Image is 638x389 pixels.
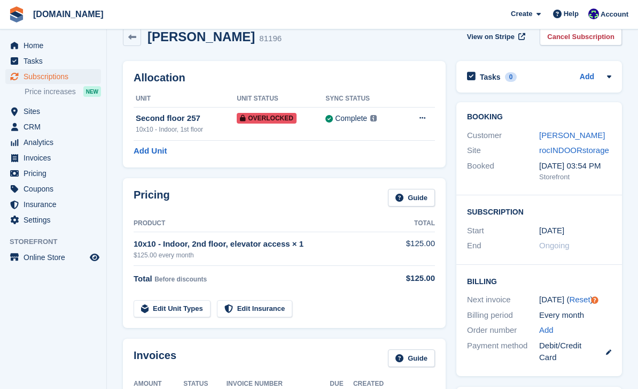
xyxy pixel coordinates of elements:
[5,104,101,119] a: menu
[480,72,501,82] h2: Tasks
[24,197,88,212] span: Insurance
[136,125,237,134] div: 10x10 - Indoor, 1st floor
[5,54,101,68] a: menu
[24,135,88,150] span: Analytics
[539,172,611,182] div: Storefront
[259,33,282,45] div: 81196
[134,274,152,283] span: Total
[325,90,402,108] th: Sync Status
[24,54,88,68] span: Tasks
[24,250,88,265] span: Online Store
[539,131,605,140] a: [PERSON_NAME]
[467,160,539,182] div: Booked
[134,215,391,232] th: Product
[467,206,611,217] h2: Subscription
[580,71,594,83] a: Add
[5,197,101,212] a: menu
[134,349,176,367] h2: Invoices
[5,135,101,150] a: menu
[5,69,101,84] a: menu
[391,272,435,285] div: $125.00
[134,189,170,207] h2: Pricing
[539,340,611,364] div: Debit/Credit Card
[467,144,539,157] div: Site
[24,212,88,227] span: Settings
[134,72,435,84] h2: Allocation
[237,113,297,124] span: Overlocked
[25,86,101,97] a: Price increases NEW
[539,309,611,322] div: Every month
[237,90,325,108] th: Unit Status
[467,225,539,237] div: Start
[24,181,88,196] span: Coupons
[539,294,611,306] div: [DATE] ( )
[83,86,101,97] div: NEW
[5,181,101,196] a: menu
[467,129,539,142] div: Customer
[539,146,609,155] a: rocINDOORstorage
[5,150,101,165] a: menu
[5,38,101,53] a: menu
[134,250,391,260] div: $125.00 every month
[10,237,106,247] span: Storefront
[539,225,564,237] time: 2025-04-08 05:00:00 UTC
[388,349,435,367] a: Guide
[467,113,611,121] h2: Booking
[467,294,539,306] div: Next invoice
[29,5,108,23] a: [DOMAIN_NAME]
[511,9,532,19] span: Create
[467,309,539,322] div: Billing period
[335,113,367,124] div: Complete
[388,189,435,207] a: Guide
[370,115,377,121] img: icon-info-grey-7440780725fd019a000dd9b08b2336e03edf1995a4989e88bcd33f0948082b44.svg
[539,160,611,172] div: [DATE] 03:54 PM
[391,215,435,232] th: Total
[569,295,590,304] a: Reset
[24,150,88,165] span: Invoices
[505,72,517,82] div: 0
[136,112,237,125] div: Second floor 257
[467,340,539,364] div: Payment method
[467,32,515,42] span: View on Stripe
[25,87,76,97] span: Price increases
[540,28,622,45] a: Cancel Subscription
[134,238,391,250] div: 10x10 - Indoor, 2nd floor, elevator access × 1
[9,6,25,22] img: stora-icon-8386f47178a22dfd0bd8f6a31ec36ba5ce8667c1dd55bd0f319d3a0aa187defe.svg
[24,119,88,134] span: CRM
[24,104,88,119] span: Sites
[5,250,101,265] a: menu
[134,300,211,318] a: Edit Unit Types
[154,276,207,283] span: Before discounts
[5,166,101,181] a: menu
[463,28,527,45] a: View on Stripe
[5,119,101,134] a: menu
[590,295,600,305] div: Tooltip anchor
[134,145,167,157] a: Add Unit
[5,212,101,227] a: menu
[601,9,628,20] span: Account
[564,9,579,19] span: Help
[147,29,255,44] h2: [PERSON_NAME]
[134,90,237,108] th: Unit
[539,324,554,337] a: Add
[24,166,88,181] span: Pricing
[217,300,293,318] a: Edit Insurance
[588,9,599,19] img: Mike Gruttadaro
[539,241,570,250] span: Ongoing
[88,251,101,264] a: Preview store
[467,276,611,286] h2: Billing
[24,69,88,84] span: Subscriptions
[24,38,88,53] span: Home
[467,240,539,252] div: End
[391,232,435,265] td: $125.00
[467,324,539,337] div: Order number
